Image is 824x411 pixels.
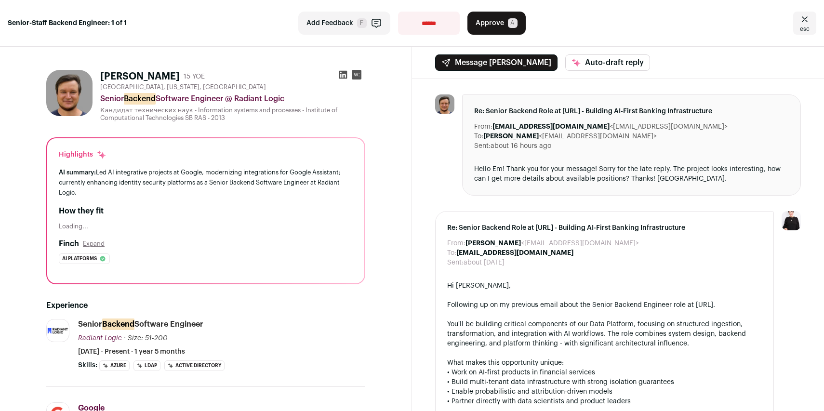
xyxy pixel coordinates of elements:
a: Close [793,12,816,35]
b: [PERSON_NAME] [465,240,521,247]
span: · Size: 51-200 [124,335,168,342]
b: [PERSON_NAME] [483,133,539,140]
dt: From: [474,122,492,132]
img: dd347e46c28f48492d890d6e267cd6890e5de6a0fb7899ca04d118ab57ad6a24.png [47,327,69,334]
div: Hello Em! Thank you for your message! Sorry for the late reply. The project looks interesting, ho... [474,164,789,184]
span: Re: Senior Backend Role at [URL] - Building AI-First Banking Infrastructure [474,106,789,116]
li: Active Directory [164,360,225,371]
span: Radiant Logic [78,335,122,342]
button: Expand [83,240,105,248]
dt: To: [447,248,456,258]
b: [EMAIL_ADDRESS][DOMAIN_NAME] [492,123,610,130]
h2: How they fit [59,205,353,217]
strong: Senior-Staff Backend Engineer: 1 of 1 [8,18,127,28]
span: [GEOGRAPHIC_DATA], [US_STATE], [GEOGRAPHIC_DATA] [100,83,266,91]
li: LDAP [133,360,160,371]
dt: Sent: [447,258,464,267]
div: Senior Software Engineer @ Radiant Logic [100,93,365,105]
h2: Finch [59,238,79,250]
h1: [PERSON_NAME] [100,70,180,83]
div: Senior Software Engineer [78,319,203,330]
dd: <[EMAIL_ADDRESS][DOMAIN_NAME]> [465,239,639,248]
b: [EMAIL_ADDRESS][DOMAIN_NAME] [456,250,573,256]
dt: Sent: [474,141,491,151]
span: Re: Senior Backend Role at [URL] - Building AI-First Banking Infrastructure [447,223,762,233]
button: Add Feedback F [298,12,390,35]
div: Highlights [59,150,106,159]
span: Add Feedback [306,18,353,28]
img: eee9efb8f3a5196473caa5419541c9924c82c94bceb213309583aaddc64476ce [46,70,93,116]
span: Ai platforms [62,254,97,264]
dt: To: [474,132,483,141]
h2: Experience [46,300,365,311]
img: eee9efb8f3a5196473caa5419541c9924c82c94bceb213309583aaddc64476ce [435,94,454,114]
span: [DATE] - Present · 1 year 5 months [78,347,185,357]
dt: From: [447,239,465,248]
span: AI summary: [59,169,96,175]
button: Message [PERSON_NAME] [435,54,558,71]
li: Azure [99,360,130,371]
div: Led AI integrative projects at Google, modernizing integrations for Google Assistant; currently e... [59,167,353,198]
dd: about [DATE] [464,258,505,267]
dd: about 16 hours ago [491,141,551,151]
div: Loading... [59,223,353,230]
mark: Backend [102,318,134,330]
span: esc [800,25,810,33]
button: Auto-draft reply [565,54,650,71]
img: 9240684-medium_jpg [782,211,801,230]
span: Skills: [78,360,97,370]
div: Кандидат технических наук - Information systems and processes - Institute of Computational Techno... [100,106,365,122]
dd: <[EMAIL_ADDRESS][DOMAIN_NAME]> [483,132,657,141]
span: Approve [476,18,504,28]
span: A [508,18,518,28]
span: F [357,18,367,28]
button: Approve A [467,12,526,35]
dd: <[EMAIL_ADDRESS][DOMAIN_NAME]> [492,122,728,132]
mark: Backend [124,93,156,105]
div: 15 YOE [184,72,205,81]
